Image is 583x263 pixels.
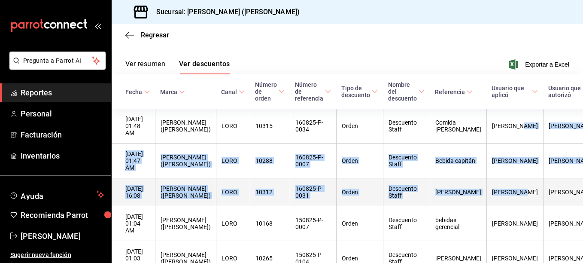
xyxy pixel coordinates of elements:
th: LORO [216,109,250,144]
span: Regresar [141,31,169,39]
th: [PERSON_NAME] [486,144,543,178]
span: Usuario que aplicó [492,85,538,98]
th: Descuento Staff [383,144,430,178]
th: Orden [336,144,383,178]
th: [PERSON_NAME] ([PERSON_NAME]) [155,178,216,206]
span: Marca [160,89,185,95]
button: Exportar a Excel [510,59,569,70]
th: 160825-P-0034 [290,109,336,144]
span: Ayuda [21,190,93,200]
font: Recomienda Parrot [21,211,88,220]
button: Pregunta a Parrot AI [9,52,106,70]
font: Marca [160,89,177,95]
font: Usuario que aplicó [492,85,530,98]
span: Pregunta a Parrot AI [23,56,92,65]
span: Fecha [125,89,150,95]
th: Descuento Staff [383,178,430,206]
button: Ver descuentos [179,60,230,74]
th: [PERSON_NAME] [486,178,543,206]
th: 10288 [250,144,290,178]
span: Número de orden [255,81,285,102]
th: [PERSON_NAME] ([PERSON_NAME]) [155,109,216,144]
div: Pestañas de navegación [125,60,230,74]
font: Reportes [21,88,52,97]
a: Pregunta a Parrot AI [6,62,106,71]
th: [PERSON_NAME] ([PERSON_NAME]) [155,206,216,241]
th: LORO [216,206,250,241]
button: Regresar [125,31,169,39]
th: Orden [336,206,383,241]
th: 150825-P-0007 [290,206,336,241]
font: Ver resumen [125,60,165,68]
th: [DATE] 01:47 AM [112,144,155,178]
font: Canal [221,89,237,95]
th: 160825-P-0007 [290,144,336,178]
th: [PERSON_NAME] ([PERSON_NAME]) [155,144,216,178]
th: 10312 [250,178,290,206]
th: Bebida capitán [430,144,486,178]
button: open_drawer_menu [94,22,101,29]
span: Canal [221,89,245,95]
th: Descuento Staff [383,109,430,144]
font: Facturación [21,130,62,139]
th: [DATE] 16:08 [112,178,155,206]
font: Sugerir nueva función [10,251,71,258]
th: Orden [336,109,383,144]
th: 10315 [250,109,290,144]
span: Tipo de descuento [341,85,378,98]
font: Fecha [125,89,142,95]
th: LORO [216,144,250,178]
span: Número de referencia [295,81,331,102]
th: Descuento Staff [383,206,430,241]
font: Referencia [435,89,465,95]
th: [PERSON_NAME] [486,206,543,241]
span: Nombre del descuento [388,81,425,102]
th: [DATE] 01:04 AM [112,206,155,241]
th: [PERSON_NAME] [486,109,543,144]
font: Exportar a Excel [525,61,569,68]
font: Inventarios [21,151,60,160]
span: Referencia [435,89,473,95]
th: [PERSON_NAME] [430,178,486,206]
h3: Sucursal: [PERSON_NAME] ([PERSON_NAME]) [149,7,300,17]
th: Orden [336,178,383,206]
th: 160825-P-0031 [290,178,336,206]
th: Comida [PERSON_NAME] [430,109,486,144]
font: Nombre del descuento [388,81,417,102]
th: 10168 [250,206,290,241]
font: [PERSON_NAME] [21,232,81,241]
th: [DATE] 01:48 AM [112,109,155,144]
font: Personal [21,109,52,118]
th: bebidas gerencial [430,206,486,241]
font: Tipo de descuento [341,85,370,98]
th: LORO [216,178,250,206]
font: Número de orden [255,81,277,102]
font: Número de referencia [295,81,323,102]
